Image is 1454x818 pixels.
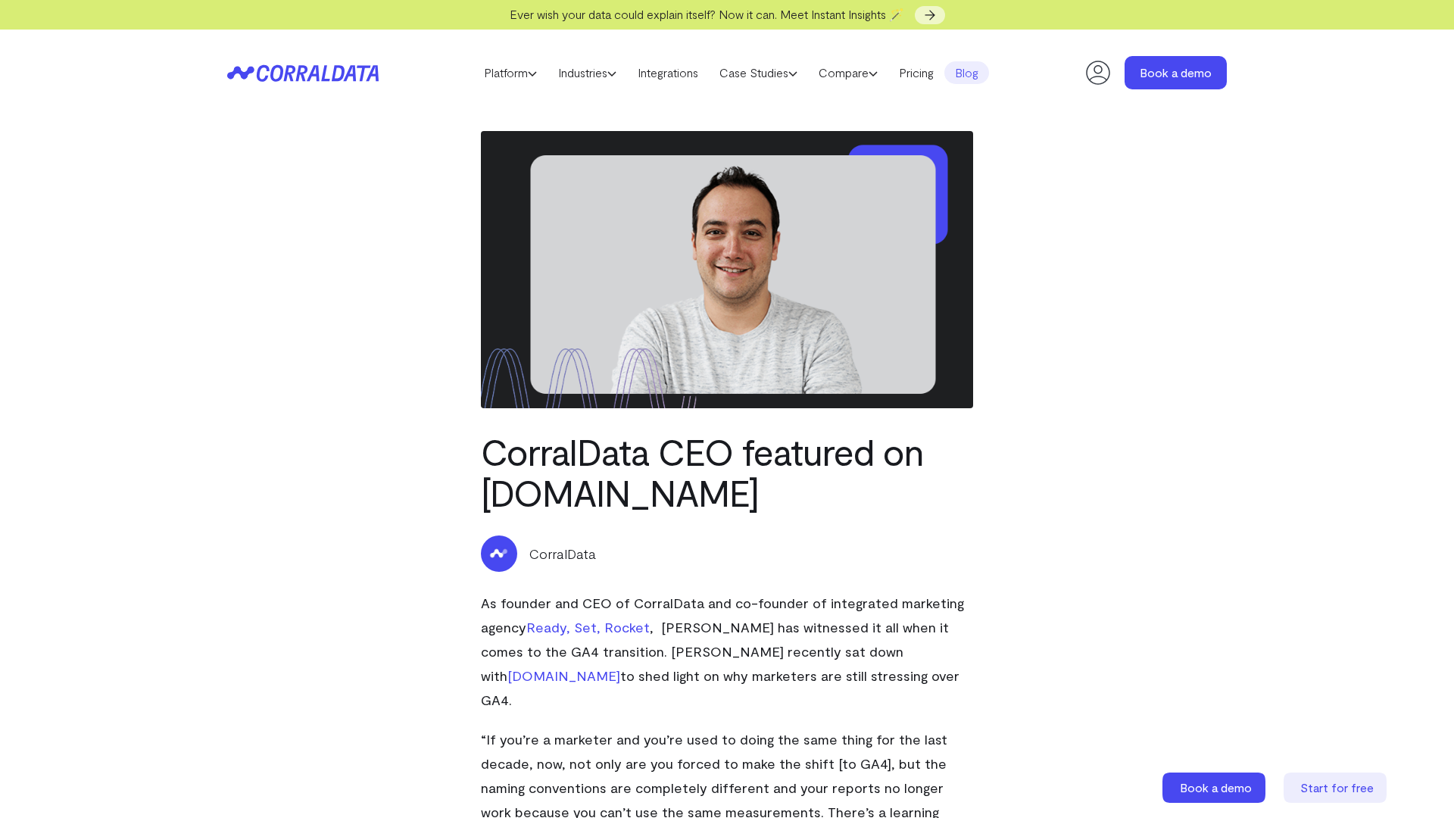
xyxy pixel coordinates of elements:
a: Integrations [627,61,709,84]
a: Blog [944,61,989,84]
h1: CorralData CEO featured on [DOMAIN_NAME] [481,431,973,513]
a: Ready, Set, Rocket [526,619,650,635]
span: Book a demo [1180,780,1252,795]
span: As founder and CEO of CorralData and co-founder of integrated marketing agency [481,595,964,635]
a: [DOMAIN_NAME] [507,667,620,684]
span: to shed light on why marketers are still stressing over GA4. [481,667,959,708]
a: Platform [473,61,548,84]
a: Pricing [888,61,944,84]
a: Start for free [1284,773,1390,803]
span: Ever wish your data could explain itself? Now it can. Meet Instant Insights 🪄 [510,7,904,21]
a: Industries [548,61,627,84]
a: Case Studies [709,61,808,84]
a: Compare [808,61,888,84]
p: CorralData [529,544,596,564]
a: Book a demo [1162,773,1268,803]
span: Start for free [1300,780,1374,795]
a: Book a demo [1125,56,1227,89]
span: , [PERSON_NAME] has witnessed it all when it comes to the GA4 transition. [PERSON_NAME] recently ... [481,619,949,684]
